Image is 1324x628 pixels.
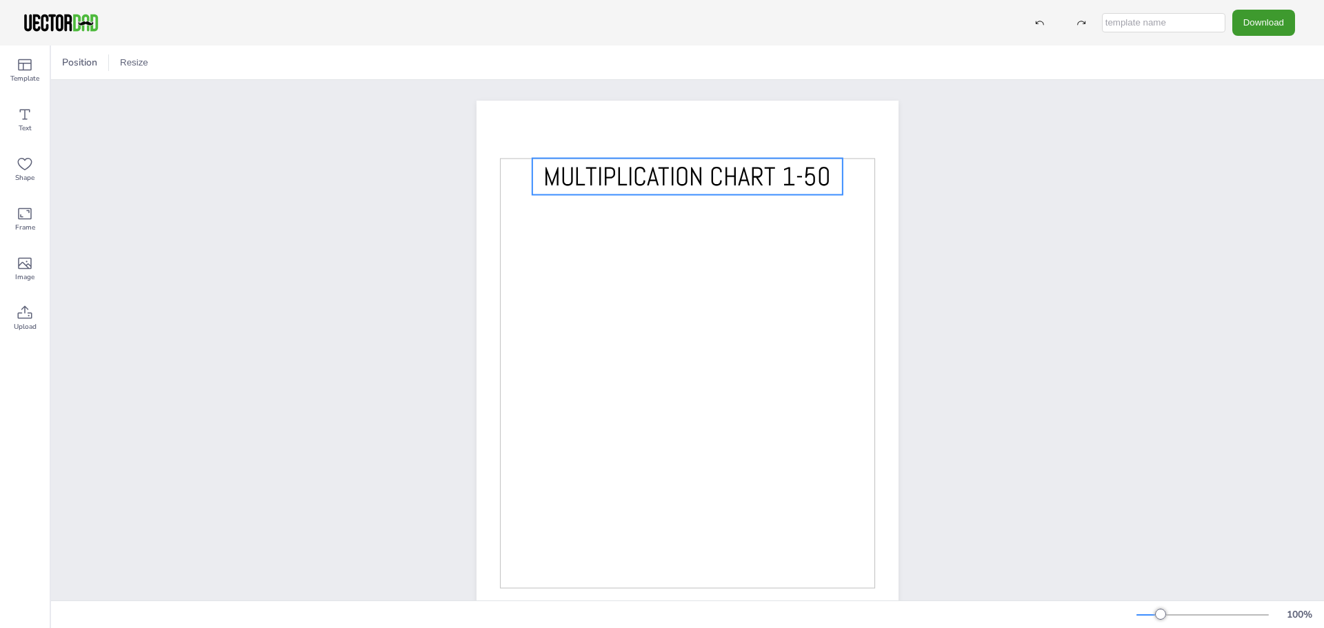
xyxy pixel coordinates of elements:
span: Image [15,272,34,283]
button: Resize [114,52,154,74]
span: MULTIPLICATION CHART 1-50 [543,160,831,193]
span: Template [10,73,39,84]
button: Download [1232,10,1295,35]
span: Position [59,56,100,69]
span: Text [19,123,32,134]
span: Shape [15,172,34,183]
span: Upload [14,321,37,332]
img: VectorDad-1.png [22,12,100,33]
div: 100 % [1283,608,1316,621]
input: template name [1102,13,1225,32]
span: Frame [15,222,35,233]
